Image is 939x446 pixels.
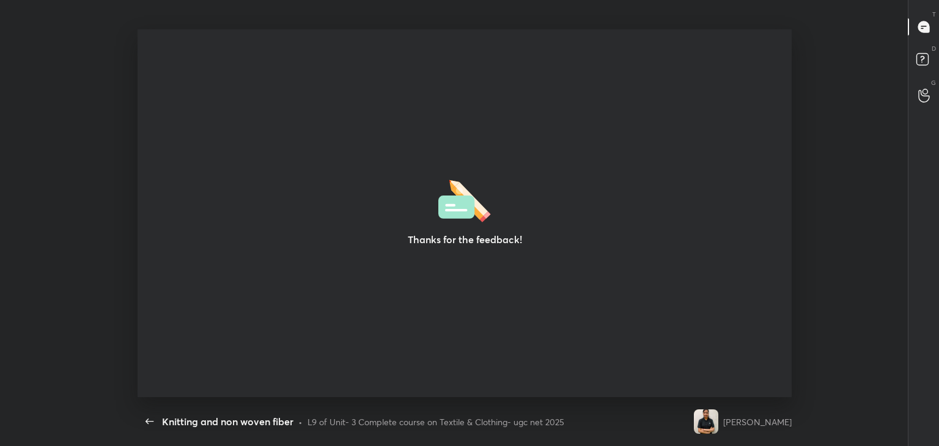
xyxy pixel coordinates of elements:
p: D [932,44,936,53]
h3: Thanks for the feedback! [407,232,521,247]
img: feedbackThanks.36dea665.svg [438,176,491,222]
div: L9 of Unit- 3 Complete course on Textile & Clothing- ugc net 2025 [307,415,564,428]
div: [PERSON_NAME] [723,415,792,428]
img: ac1245674e8d465aac1aa0ff8abd4772.jpg [694,409,718,434]
p: G [931,78,936,87]
div: Knitting and non woven fiber [162,414,293,429]
div: • [298,415,303,428]
p: T [932,10,936,19]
